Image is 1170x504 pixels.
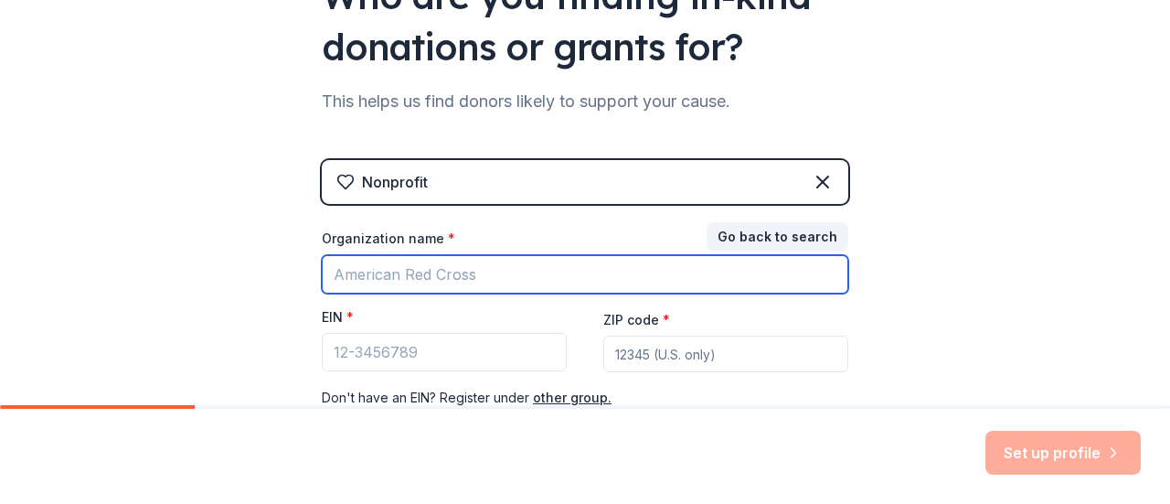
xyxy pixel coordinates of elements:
label: Organization name [322,230,455,248]
input: 12345 (U.S. only) [603,336,848,372]
button: other group. [533,387,612,409]
div: This helps us find donors likely to support your cause. [322,87,848,116]
label: EIN [322,308,354,327]
div: Don ' t have an EIN? Register under [322,387,848,409]
button: Go back to search [707,222,848,252]
label: ZIP code [603,311,670,329]
div: Nonprofit [362,171,428,193]
input: 12-3456789 [322,333,567,371]
input: American Red Cross [322,255,848,294]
